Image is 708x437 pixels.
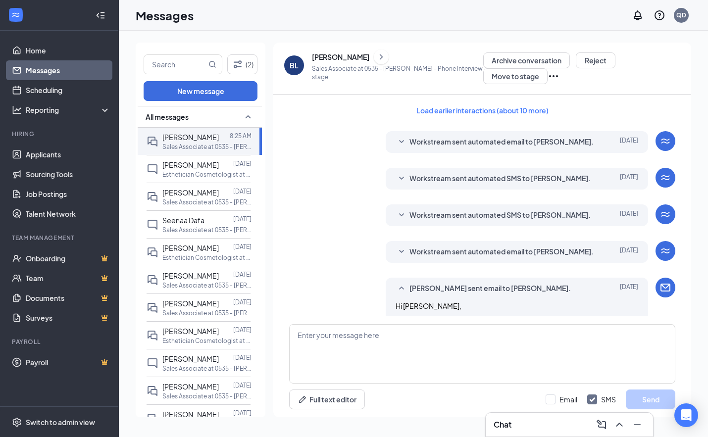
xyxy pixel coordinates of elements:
[144,81,257,101] button: New message
[147,246,158,258] svg: DoubleChat
[230,132,252,140] p: 8:25 AM
[162,253,252,262] p: Esthetician Cosmetologist at 0535 - [PERSON_NAME]
[233,353,252,362] p: [DATE]
[11,10,21,20] svg: WorkstreamLogo
[162,354,219,363] span: [PERSON_NAME]
[409,209,591,221] span: Workstream sent automated SMS to [PERSON_NAME].
[162,198,252,206] p: Sales Associate at 0535 - [PERSON_NAME]
[26,184,110,204] a: Job Postings
[289,389,365,409] button: Full text editorPen
[26,41,110,60] a: Home
[396,246,407,258] svg: SmallChevronDown
[233,381,252,389] p: [DATE]
[233,270,252,279] p: [DATE]
[620,136,638,148] span: [DATE]
[290,60,299,70] div: BL
[233,187,252,195] p: [DATE]
[629,417,645,433] button: Minimize
[659,172,671,184] svg: WorkstreamLogo
[659,135,671,147] svg: WorkstreamLogo
[26,268,110,288] a: TeamCrown
[409,283,571,294] span: [PERSON_NAME] sent email to [PERSON_NAME].
[26,352,110,372] a: PayrollCrown
[654,9,665,21] svg: QuestionInfo
[162,364,252,373] p: Sales Associate at 0535 - [PERSON_NAME]
[146,112,189,122] span: All messages
[162,299,219,308] span: [PERSON_NAME]
[227,54,257,74] button: Filter (2)
[232,58,244,70] svg: Filter
[26,204,110,224] a: Talent Network
[408,102,557,118] button: Load earlier interactions (about 10 more)
[147,302,158,314] svg: DoubleChat
[594,417,609,433] button: ComposeMessage
[162,271,219,280] span: [PERSON_NAME]
[548,70,559,82] svg: Ellipses
[162,410,219,419] span: [PERSON_NAME]
[312,64,483,81] p: Sales Associate at 0535 - [PERSON_NAME] - Phone Interview stage
[233,215,252,223] p: [DATE]
[26,80,110,100] a: Scheduling
[26,308,110,328] a: SurveysCrown
[144,55,206,74] input: Search
[233,326,252,334] p: [DATE]
[494,419,511,430] h3: Chat
[632,9,644,21] svg: Notifications
[233,409,252,417] p: [DATE]
[147,330,158,341] svg: DoubleChat
[659,208,671,220] svg: WorkstreamLogo
[147,357,158,369] svg: ChatInactive
[409,173,591,185] span: Workstream sent automated SMS to [PERSON_NAME].
[659,282,671,293] svg: Email
[26,288,110,308] a: DocumentsCrown
[147,413,158,425] svg: DoubleChat
[576,52,615,68] button: Reject
[396,173,407,185] svg: SmallChevronDown
[12,130,108,138] div: Hiring
[12,417,22,427] svg: Settings
[162,392,252,400] p: Sales Associate at 0535 - [PERSON_NAME]
[674,403,698,427] div: Open Intercom Messenger
[26,417,95,427] div: Switch to admin view
[233,298,252,306] p: [DATE]
[162,133,219,142] span: [PERSON_NAME]
[162,170,252,179] p: Esthetician Cosmetologist at 0535 - [PERSON_NAME]
[233,243,252,251] p: [DATE]
[162,281,252,290] p: Sales Associate at 0535 - [PERSON_NAME]
[147,219,158,231] svg: ChatInactive
[162,243,219,252] span: [PERSON_NAME]
[136,7,194,24] h1: Messages
[147,385,158,397] svg: DoubleChat
[162,337,252,345] p: Esthetician Cosmetologist at 0535 - [PERSON_NAME]
[26,164,110,184] a: Sourcing Tools
[620,283,638,294] span: [DATE]
[620,246,638,258] span: [DATE]
[147,136,158,147] svg: DoubleChat
[147,163,158,175] svg: ChatInactive
[620,173,638,185] span: [DATE]
[96,10,105,20] svg: Collapse
[26,60,110,80] a: Messages
[12,105,22,115] svg: Analysis
[12,338,108,346] div: Payroll
[613,419,625,431] svg: ChevronUp
[162,382,219,391] span: [PERSON_NAME]
[162,226,252,234] p: Sales Associate at 0535 - [PERSON_NAME]
[242,111,254,123] svg: SmallChevronUp
[162,143,252,151] p: Sales Associate at 0535 - [PERSON_NAME]
[26,145,110,164] a: Applicants
[396,283,407,294] svg: SmallChevronUp
[147,274,158,286] svg: DoubleChat
[26,248,110,268] a: OnboardingCrown
[162,160,219,169] span: [PERSON_NAME]
[620,209,638,221] span: [DATE]
[611,417,627,433] button: ChevronUp
[162,327,219,336] span: [PERSON_NAME]
[233,159,252,168] p: [DATE]
[147,191,158,203] svg: DoubleChat
[659,245,671,257] svg: WorkstreamLogo
[596,419,607,431] svg: ComposeMessage
[483,52,570,68] button: Archive conversation
[626,389,675,409] button: Send
[12,234,108,242] div: Team Management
